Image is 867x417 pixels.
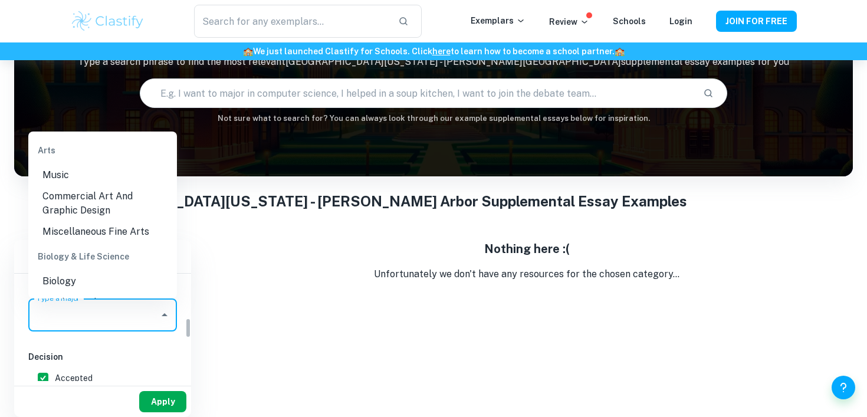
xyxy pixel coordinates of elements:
h6: Not sure what to search for? You can always look through our example supplemental essays below fo... [14,113,853,124]
h6: Decision [28,350,177,363]
span: 🏫 [243,47,253,56]
p: Review [549,15,589,28]
input: E.g. I want to major in computer science, I helped in a soup kitchen, I want to join the debate t... [140,77,693,110]
h5: Nothing here :( [201,240,853,258]
li: Music [28,165,177,186]
span: Accepted [55,372,93,385]
button: Search [698,83,718,103]
div: Biology & Life Science [28,242,177,271]
span: 🏫 [615,47,625,56]
img: Clastify logo [70,9,145,33]
a: Schools [613,17,646,26]
p: Unfortunately we don't have any resources for the chosen category... [201,267,853,281]
p: Exemplars [471,14,526,27]
button: Close [156,307,173,323]
input: Search for any exemplars... [194,5,389,38]
li: Commercial Art And Graphic Design [28,186,177,221]
li: Miscellaneous Fine Arts [28,221,177,242]
h1: All [GEOGRAPHIC_DATA][US_STATE] - [PERSON_NAME] Arbor Supplemental Essay Examples [56,191,811,212]
li: Biology [28,271,177,292]
a: here [432,47,451,56]
div: Arts [28,136,177,165]
h6: We just launched Clastify for Schools. Click to learn how to become a school partner. [2,45,865,58]
p: Type a search phrase to find the most relevant [GEOGRAPHIC_DATA][US_STATE] - [PERSON_NAME][GEOGRA... [14,55,853,69]
button: Apply [139,391,186,412]
a: Login [669,17,692,26]
li: Biochemical Sciences [28,292,177,313]
button: JOIN FOR FREE [716,11,797,32]
h6: Filter exemplars [14,240,191,273]
button: Help and Feedback [832,376,855,399]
